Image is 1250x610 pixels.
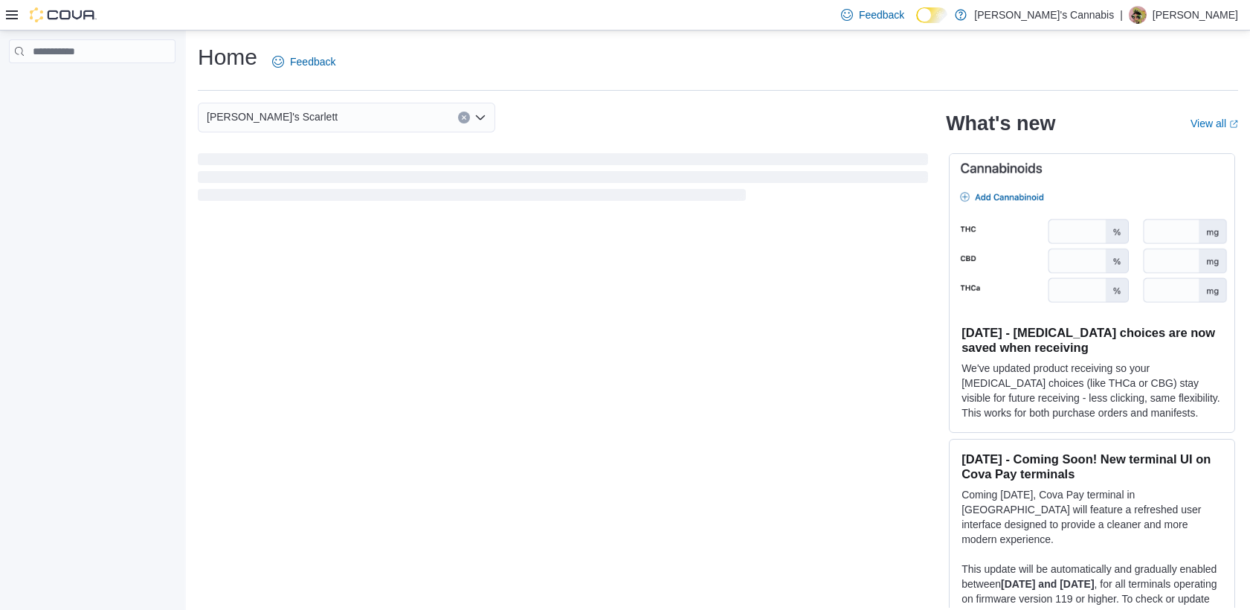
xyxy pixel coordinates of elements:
[946,112,1055,135] h2: What's new
[266,47,341,77] a: Feedback
[961,487,1222,547] p: Coming [DATE], Cova Pay terminal in [GEOGRAPHIC_DATA] will feature a refreshed user interface des...
[916,7,947,23] input: Dark Mode
[1129,6,1147,24] div: Chelsea Hamilton
[198,156,928,204] span: Loading
[30,7,97,22] img: Cova
[961,452,1222,481] h3: [DATE] - Coming Soon! New terminal UI on Cova Pay terminals
[1153,6,1238,24] p: [PERSON_NAME]
[859,7,904,22] span: Feedback
[198,42,257,72] h1: Home
[974,6,1114,24] p: [PERSON_NAME]'s Cannabis
[1120,6,1123,24] p: |
[1229,120,1238,129] svg: External link
[1001,578,1094,590] strong: [DATE] and [DATE]
[961,361,1222,420] p: We've updated product receiving so your [MEDICAL_DATA] choices (like THCa or CBG) stay visible fo...
[916,23,917,24] span: Dark Mode
[458,112,470,123] button: Clear input
[1191,118,1238,129] a: View allExternal link
[9,66,175,102] nav: Complex example
[207,108,338,126] span: [PERSON_NAME]'s Scarlett
[474,112,486,123] button: Open list of options
[961,325,1222,355] h3: [DATE] - [MEDICAL_DATA] choices are now saved when receiving
[290,54,335,69] span: Feedback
